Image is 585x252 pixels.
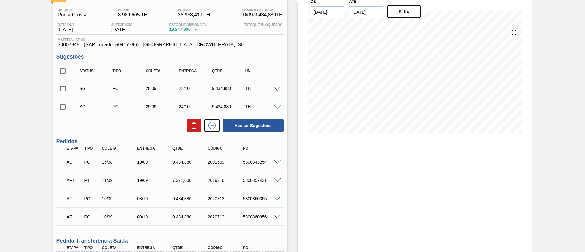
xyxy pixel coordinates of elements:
[111,86,148,91] div: Pedido de Compra
[56,54,284,60] h3: Sugestões
[206,215,246,219] div: 2020712
[67,196,82,201] p: AF
[144,86,181,91] div: 28/09/2025
[171,196,211,201] div: 9.434,880
[111,27,133,33] span: [DATE]
[169,27,207,32] span: 13.247,800 TH
[136,160,175,165] div: 10/09/2025
[58,27,75,33] span: [DATE]
[58,23,75,27] span: Data out
[223,119,284,132] button: Aceitar Sugestões
[83,178,101,183] div: Pedido de Transferência
[83,215,101,219] div: Pedido de Compra
[206,160,246,165] div: 2001609
[243,23,282,27] span: Estoque Bloqueado
[136,196,175,201] div: 08/10/2025
[65,210,83,224] div: Aguardando Faturamento
[171,215,211,219] div: 9.434,880
[111,23,133,27] span: Suficiência
[171,246,211,250] div: Qtde
[78,104,115,109] div: Sugestão Criada
[206,178,246,183] div: 2019316
[242,160,281,165] div: 5800343254
[136,215,175,219] div: 09/10/2025
[171,178,211,183] div: 7.371,000
[56,238,284,244] h3: Pedido Transferência Saída
[349,6,383,18] input: dd/mm/yyyy
[136,246,175,250] div: Entrega
[100,196,140,201] div: 10/09/2025
[242,178,281,183] div: 5800357431
[211,86,247,91] div: 9.434,880
[65,155,83,169] div: Aguardando Descarga
[67,215,82,219] p: AF
[58,38,283,41] span: Material ativo
[220,119,284,132] div: Aceitar Sugestões
[100,178,140,183] div: 11/09/2025
[311,6,345,18] input: dd/mm/yyyy
[387,5,421,18] button: Filtro
[100,215,140,219] div: 10/09/2025
[201,119,220,132] div: Nova sugestão
[177,69,214,73] div: Entrega
[65,146,83,151] div: Etapa
[184,119,201,132] div: Excluir Sugestões
[144,69,181,73] div: Coleta
[211,69,247,73] div: Qtde
[83,146,101,151] div: Tipo
[241,8,283,12] span: Próxima Entrega
[100,146,140,151] div: Coleta
[241,12,283,18] span: 10/09 - 9.434,880 TH
[65,246,83,250] div: Etapa
[111,104,148,109] div: Pedido de Compra
[178,8,210,12] span: PE MAX
[56,138,284,145] h3: Pedidos
[136,178,175,183] div: 19/09/2025
[111,69,148,73] div: Tipo
[58,42,283,48] span: 30002948 - (SAP Legado: 50417796) - [GEOGRAPHIC_DATA]. CROWN; PRATA; ISE
[244,104,281,109] div: TH
[242,146,281,151] div: PO
[67,160,82,165] p: AD
[65,192,83,205] div: Aguardando Faturamento
[83,196,101,201] div: Pedido de Compra
[65,174,83,187] div: Aguardando Fornecimento
[78,86,115,91] div: Sugestão Criada
[83,160,101,165] div: Pedido de Compra
[242,215,281,219] div: 5800360356
[136,146,175,151] div: Entrega
[244,86,281,91] div: TH
[178,12,210,18] span: 35.958,419 TH
[171,146,211,151] div: Qtde
[67,178,82,183] p: AFT
[244,69,281,73] div: UN
[206,146,246,151] div: Código
[83,246,101,250] div: Tipo
[58,8,88,12] span: Unidade
[58,12,88,18] span: Ponta Grossa
[211,104,247,109] div: 9.434,880
[118,12,147,18] span: 8.989,605 TH
[177,104,214,109] div: 24/10/2025
[78,69,115,73] div: Status
[171,160,211,165] div: 9.434,880
[144,104,181,109] div: 29/09/2025
[100,246,140,250] div: Coleta
[242,23,284,33] div: -
[242,246,281,250] div: PO
[206,246,246,250] div: Código
[169,23,207,27] span: Estoque Disponível
[118,8,147,12] span: PE MIN
[100,160,140,165] div: 15/08/2025
[177,86,214,91] div: 23/10/2025
[206,196,246,201] div: 2020713
[242,196,281,201] div: 5800360355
